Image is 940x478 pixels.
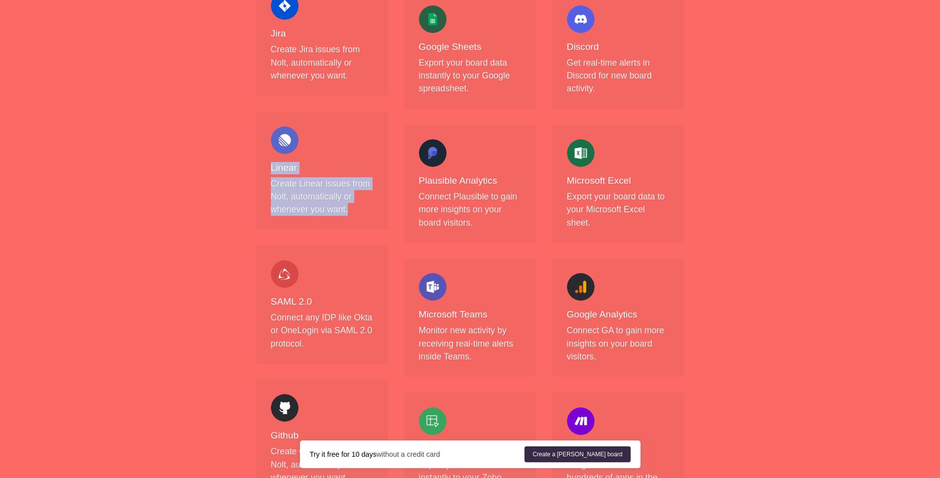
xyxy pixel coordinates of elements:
p: Connect any IDP like Okta or OneLogin via SAML 2.0 protocol. [271,311,374,350]
p: Get real-time alerts in Discord for new board activity. [567,56,670,95]
h4: Discord [567,41,670,53]
a: Create a [PERSON_NAME] board [525,446,630,462]
h4: Google Analytics [567,309,670,321]
h4: SAML 2.0 [271,296,374,308]
h4: Linear [271,162,374,174]
p: Create Jira issues from Nolt, automatically or whenever you want. [271,43,374,82]
h4: Github [271,430,374,442]
p: Export your board data instantly to your Google spreadsheet. [419,56,522,95]
strong: Try it free for 10 days [310,450,376,458]
p: Export your board data to your Microsoft Excel sheet. [567,190,670,229]
h4: Plausible Analytics [419,175,522,187]
h4: Microsoft Teams [419,309,522,321]
h4: Jira [271,28,374,40]
h4: Microsoft Excel [567,175,670,187]
h4: Google Sheets [419,41,522,53]
div: without a credit card [310,449,525,459]
p: Create Linear issues from Nolt, automatically or whenever you want. [271,177,374,216]
p: Monitor new activity by receiving real-time alerts inside Teams. [419,324,522,363]
p: Connect Plausible to gain more insights on your board visitors. [419,190,522,229]
p: Connect GA to gain more insights on your board visitors. [567,324,670,363]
